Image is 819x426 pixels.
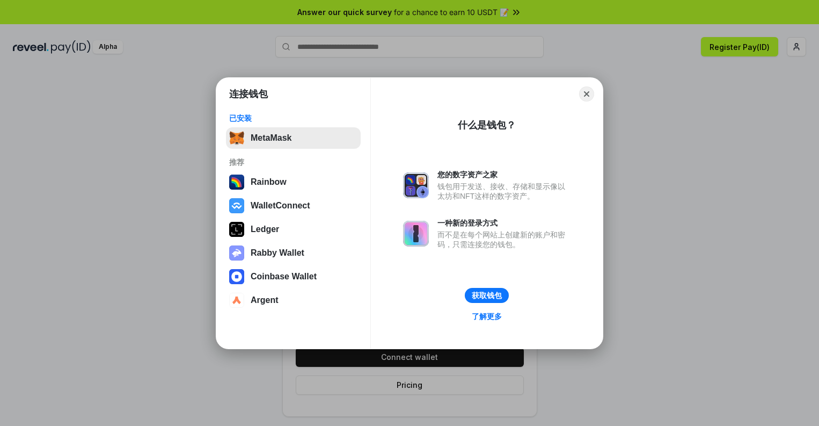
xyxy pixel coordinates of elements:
button: WalletConnect [226,195,361,216]
div: Coinbase Wallet [251,272,317,281]
img: svg+xml,%3Csvg%20width%3D%2228%22%20height%3D%2228%22%20viewBox%3D%220%200%2028%2028%22%20fill%3D... [229,269,244,284]
button: MetaMask [226,127,361,149]
a: 了解更多 [465,309,508,323]
button: 获取钱包 [465,288,509,303]
div: 推荐 [229,157,357,167]
img: svg+xml,%3Csvg%20xmlns%3D%22http%3A%2F%2Fwww.w3.org%2F2000%2Fsvg%22%20fill%3D%22none%22%20viewBox... [229,246,244,261]
img: svg+xml,%3Csvg%20width%3D%22120%22%20height%3D%22120%22%20viewBox%3D%220%200%20120%20120%22%20fil... [229,175,244,190]
button: Ledger [226,219,361,240]
button: Close [579,86,594,102]
div: 获取钱包 [472,291,502,300]
div: WalletConnect [251,201,310,211]
img: svg+xml,%3Csvg%20fill%3D%22none%22%20height%3D%2233%22%20viewBox%3D%220%200%2035%2033%22%20width%... [229,131,244,146]
img: svg+xml,%3Csvg%20xmlns%3D%22http%3A%2F%2Fwww.w3.org%2F2000%2Fsvg%22%20width%3D%2228%22%20height%3... [229,222,244,237]
img: svg+xml,%3Csvg%20xmlns%3D%22http%3A%2F%2Fwww.w3.org%2F2000%2Fsvg%22%20fill%3D%22none%22%20viewBox... [403,221,429,247]
div: 什么是钱包？ [458,119,516,132]
h1: 连接钱包 [229,88,268,100]
img: svg+xml,%3Csvg%20width%3D%2228%22%20height%3D%2228%22%20viewBox%3D%220%200%2028%2028%22%20fill%3D... [229,198,244,213]
img: svg+xml,%3Csvg%20width%3D%2228%22%20height%3D%2228%22%20viewBox%3D%220%200%2028%2028%22%20fill%3D... [229,293,244,308]
button: Coinbase Wallet [226,266,361,287]
button: Rabby Wallet [226,242,361,264]
div: 已安装 [229,113,357,123]
div: 您的数字资产之家 [437,170,571,179]
div: Rainbow [251,177,287,187]
div: Rabby Wallet [251,248,304,258]
div: 钱包用于发送、接收、存储和显示像以太坊和NFT这样的数字资产。 [437,182,571,201]
div: Argent [251,295,279,305]
div: 一种新的登录方式 [437,218,571,228]
div: 了解更多 [472,312,502,321]
div: MetaMask [251,133,291,143]
div: Ledger [251,225,279,234]
button: Rainbow [226,171,361,193]
button: Argent [226,290,361,311]
div: 而不是在每个网站上创建新的账户和密码，只需连接您的钱包。 [437,230,571,249]
img: svg+xml,%3Csvg%20xmlns%3D%22http%3A%2F%2Fwww.w3.org%2F2000%2Fsvg%22%20fill%3D%22none%22%20viewBox... [403,172,429,198]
